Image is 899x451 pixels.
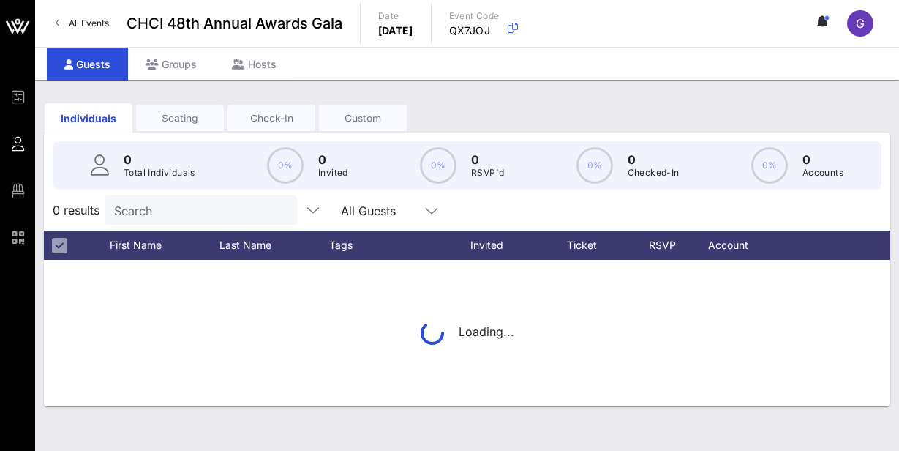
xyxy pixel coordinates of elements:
p: [DATE] [378,23,413,38]
a: All Events [47,12,118,35]
div: Seating [136,111,224,125]
div: Individuals [45,111,132,126]
p: Total Individuals [124,165,195,180]
div: Last Name [219,231,329,260]
div: First Name [110,231,219,260]
p: 0 [318,151,348,168]
p: QX7JOJ [449,23,500,38]
div: All Guests [341,204,396,217]
span: 0 results [53,201,99,219]
div: Ticket [534,231,644,260]
div: G [847,10,873,37]
p: 0 [124,151,195,168]
div: Tags [329,231,454,260]
p: 0 [628,151,680,168]
div: Invited [454,231,534,260]
p: 0 [471,151,504,168]
div: Guests [47,48,128,81]
div: Hosts [214,48,294,81]
div: Custom [319,111,407,125]
div: Check-In [227,111,315,125]
p: 0 [802,151,843,168]
div: All Guests [332,195,449,225]
p: Accounts [802,165,843,180]
div: Account [695,231,775,260]
div: Groups [128,48,214,81]
div: RSVP [644,231,695,260]
p: Date [378,9,413,23]
p: Invited [318,165,348,180]
span: All Events [69,18,109,29]
span: G [856,16,865,31]
div: Loading... [421,321,514,345]
p: RSVP`d [471,165,504,180]
p: Checked-In [628,165,680,180]
span: CHCI 48th Annual Awards Gala [127,12,342,34]
p: Event Code [449,9,500,23]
